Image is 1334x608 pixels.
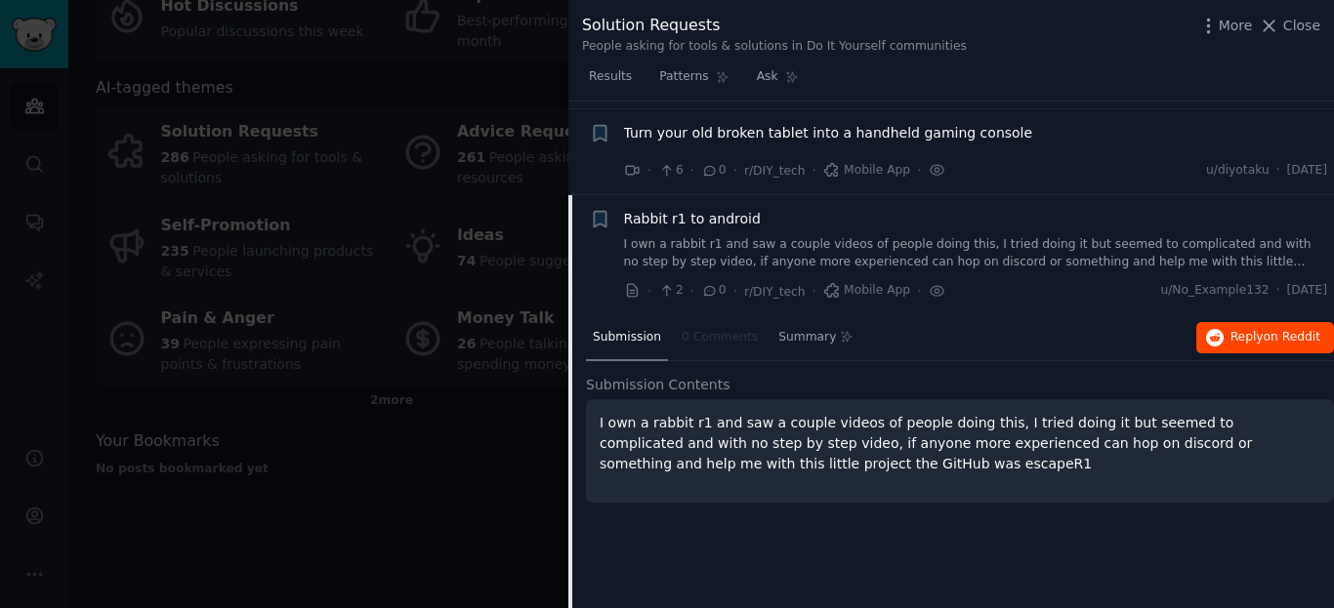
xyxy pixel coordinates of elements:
span: · [917,160,921,181]
span: · [813,160,816,181]
span: 0 [701,162,726,180]
span: Mobile App [823,162,910,180]
span: · [733,160,737,181]
span: · [733,281,737,302]
a: Patterns [652,61,735,101]
span: u/No_Example132 [1160,282,1269,300]
span: Summary [778,329,836,346]
span: Ask [757,68,778,86]
span: · [647,160,651,181]
button: More [1198,16,1253,36]
span: · [690,160,694,181]
a: I own a rabbit r1 and saw a couple videos of people doing this, I tried doing it but seemed to co... [624,236,1328,270]
span: · [1276,282,1280,300]
span: u/diyotaku [1206,162,1270,180]
div: Solution Requests [582,14,967,38]
span: Submission [593,329,661,346]
span: Reply [1230,329,1320,346]
button: Replyon Reddit [1196,322,1334,353]
a: Rabbit r1 to android [624,209,761,229]
span: 6 [658,162,683,180]
span: · [917,281,921,302]
span: More [1219,16,1253,36]
a: Ask [750,61,806,101]
span: [DATE] [1287,162,1327,180]
span: Patterns [659,68,708,86]
span: Submission Contents [586,375,730,395]
span: · [690,281,694,302]
span: Close [1283,16,1320,36]
span: Mobile App [823,282,910,300]
button: Close [1259,16,1320,36]
a: Results [582,61,639,101]
span: · [647,281,651,302]
span: [DATE] [1287,282,1327,300]
div: People asking for tools & solutions in Do It Yourself communities [582,38,967,56]
span: r/DIY_tech [744,285,806,299]
span: · [1276,162,1280,180]
span: on Reddit [1264,330,1320,344]
span: · [813,281,816,302]
span: r/DIY_tech [744,164,806,178]
span: 0 [701,282,726,300]
a: Turn your old broken tablet into a handheld gaming console [624,123,1033,143]
p: I own a rabbit r1 and saw a couple videos of people doing this, I tried doing it but seemed to co... [600,413,1320,474]
span: 2 [658,282,683,300]
span: Results [589,68,632,86]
